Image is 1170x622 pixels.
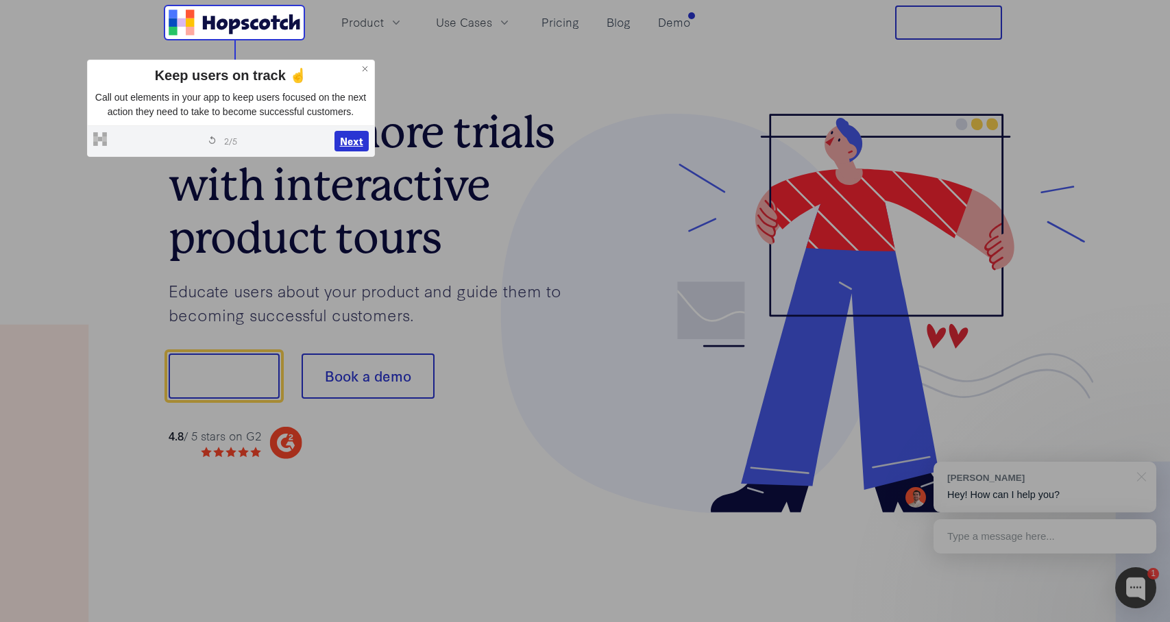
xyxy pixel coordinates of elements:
div: [PERSON_NAME] [947,471,1129,484]
a: Demo [653,11,696,34]
button: Product [333,11,411,34]
button: Use Cases [428,11,520,34]
p: Call out elements in your app to keep users focused on the next action they need to take to becom... [93,90,369,120]
span: Use Cases [436,14,492,31]
strong: 4.8 [169,427,184,443]
a: Blog [601,11,636,34]
p: Educate users about your product and guide them to becoming successful customers. [169,279,585,326]
span: 2 / 5 [224,134,237,147]
div: Keep users on track ☝️ [93,66,369,85]
button: Show me! [169,353,280,399]
button: Free Trial [895,5,1002,40]
a: Home [169,10,300,36]
a: Pricing [536,11,585,34]
div: 1 [1147,568,1159,580]
span: Product [341,14,384,31]
h1: Convert more trials with interactive product tours [169,106,585,264]
button: Book a demo [302,353,435,399]
button: Next [334,131,369,151]
img: Mark Spera [905,487,926,508]
div: Type a message here... [934,519,1156,553]
p: Hey! How can I help you? [947,488,1143,502]
div: / 5 stars on G2 [169,427,261,445]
